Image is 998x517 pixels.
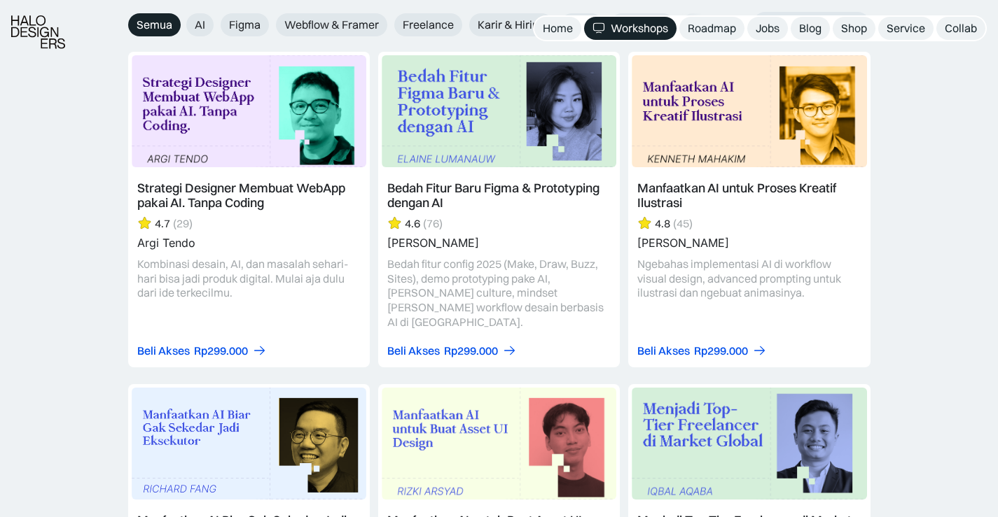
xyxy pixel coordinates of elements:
div: Rp299.000 [444,344,498,358]
a: Shop [833,17,875,40]
a: Blog [791,17,830,40]
a: Workshops [584,17,677,40]
a: Roadmap [679,17,744,40]
div: Beli Akses [387,344,440,358]
div: Beli Akses [137,344,190,358]
span: AI [195,17,205,32]
a: Beli AksesRp299.000 [387,344,517,358]
span: Webflow & Framer [284,17,379,32]
div: Blog [799,21,822,36]
div: Roadmap [688,21,736,36]
div: Beli Akses [637,344,690,358]
div: Home [543,21,573,36]
div: Shop [841,21,867,36]
form: Email Form [128,13,709,36]
div: Collab [945,21,977,36]
div: Sort: Rilis terbaru [752,12,871,38]
a: Collab [936,17,985,40]
div: Rp299.000 [194,344,248,358]
a: Beli AksesRp299.000 [637,344,767,358]
span: Karir & Hiring [478,17,545,32]
div: Service [887,21,925,36]
a: Home [534,17,581,40]
span: Freelance [403,17,454,32]
span: Figma [229,17,261,32]
a: Jobs [747,17,788,40]
a: Service [878,17,934,40]
span: Semua [137,17,172,32]
div: Workshops [611,21,668,36]
div: Jobs [756,21,779,36]
a: Beli AksesRp299.000 [137,344,267,358]
div: Rp299.000 [694,344,748,358]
